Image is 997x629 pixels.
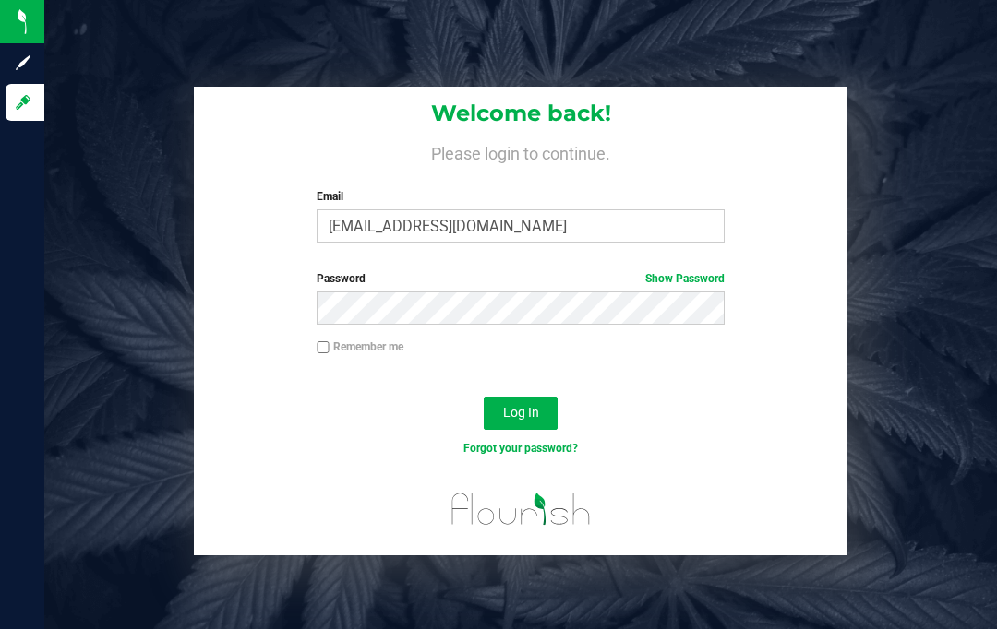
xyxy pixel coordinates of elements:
[317,341,330,354] input: Remember me
[317,272,366,285] span: Password
[463,442,578,455] a: Forgot your password?
[317,188,725,205] label: Email
[194,140,847,162] h4: Please login to continue.
[439,476,603,542] img: flourish_logo.svg
[14,53,32,72] inline-svg: Sign up
[484,397,558,430] button: Log In
[645,272,725,285] a: Show Password
[14,93,32,112] inline-svg: Log in
[503,405,539,420] span: Log In
[317,338,403,355] label: Remember me
[194,101,847,125] h1: Welcome back!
